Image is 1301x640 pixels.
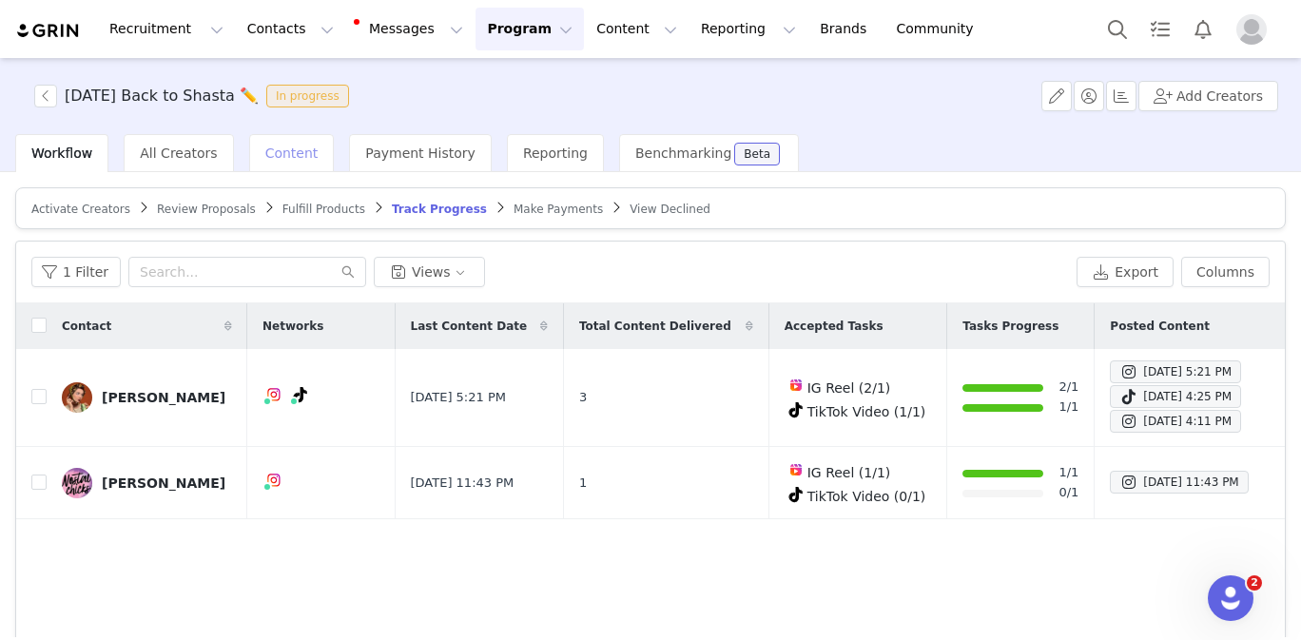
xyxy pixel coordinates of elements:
span: All Creators [140,145,217,161]
div: Beta [744,148,770,160]
span: Accepted Tasks [785,318,884,335]
button: Profile [1225,14,1286,45]
button: Columns [1181,257,1270,287]
span: Reporting [523,145,588,161]
a: [PERSON_NAME] [62,468,232,498]
span: IG Reel (2/1) [807,380,891,396]
button: Content [585,8,689,50]
div: [PERSON_NAME] [102,475,225,491]
a: 1/1 [1058,463,1078,483]
span: Review Proposals [157,203,256,216]
span: TikTok Video (1/1) [807,404,926,419]
span: Posted Content [1110,318,1210,335]
img: instagram.svg [266,387,282,402]
span: [DATE] 5:21 PM [411,388,506,407]
span: Workflow [31,145,92,161]
span: In progress [266,85,349,107]
input: Search... [128,257,366,287]
button: Recruitment [98,8,235,50]
a: [PERSON_NAME] [62,382,232,413]
img: grin logo [15,22,82,40]
span: 1 [579,474,587,493]
a: 0/1 [1058,483,1078,503]
span: Total Content Delivered [579,318,731,335]
iframe: Intercom live chat [1208,575,1253,621]
button: Notifications [1182,8,1224,50]
a: Tasks [1139,8,1181,50]
a: 1/1 [1058,398,1078,417]
span: Last Content Date [411,318,528,335]
a: Brands [808,8,884,50]
div: [DATE] 5:21 PM [1119,360,1232,383]
button: 1 Filter [31,257,121,287]
a: Community [885,8,994,50]
div: [DATE] 4:11 PM [1119,410,1232,433]
span: Contact [62,318,111,335]
span: Benchmarking [635,145,731,161]
img: instagram-reels.svg [788,378,804,393]
button: Views [374,257,485,287]
img: instagram.svg [266,473,282,488]
span: TikTok Video (0/1) [807,489,926,504]
h3: [DATE] Back to Shasta ✏️ [65,85,259,107]
button: Add Creators [1138,81,1278,111]
span: View Declined [630,203,710,216]
span: [DATE] 11:43 PM [411,474,515,493]
span: [object Object] [34,85,357,107]
button: Program [476,8,584,50]
a: 2/1 [1058,378,1078,398]
span: Fulfill Products [282,203,365,216]
div: [DATE] 11:43 PM [1119,471,1238,494]
span: Track Progress [392,203,487,216]
span: Make Payments [514,203,603,216]
div: [DATE] 4:25 PM [1119,385,1232,408]
span: 3 [579,388,587,407]
div: [PERSON_NAME] [102,390,225,405]
span: Activate Creators [31,203,130,216]
button: Contacts [236,8,345,50]
img: b3dd33a2-e75d-4054-b0a3-d952c25bbfed--s.jpg [62,468,92,498]
img: instagram-reels.svg [788,462,804,477]
span: 2 [1247,575,1262,591]
span: Networks [262,318,323,335]
button: Reporting [689,8,807,50]
i: icon: search [341,265,355,279]
button: Export [1077,257,1174,287]
span: Tasks Progress [962,318,1058,335]
span: Payment History [365,145,476,161]
span: Content [265,145,319,161]
img: placeholder-profile.jpg [1236,14,1267,45]
span: IG Reel (1/1) [807,465,891,480]
img: 95ae867d-86ab-420e-bf85-4be655e90603.jpg [62,382,92,413]
button: Messages [346,8,475,50]
button: Search [1097,8,1138,50]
